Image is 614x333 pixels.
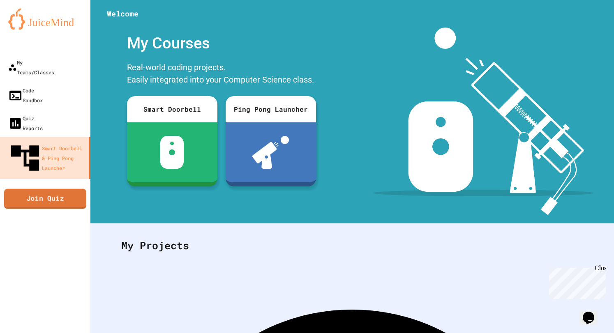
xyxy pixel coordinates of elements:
[8,141,85,175] div: Smart Doorbell & Ping Pong Launcher
[4,188,86,209] a: Join Quiz
[113,230,591,262] div: My Projects
[123,59,320,90] div: Real-world coding projects. Easily integrated into your Computer Science class.
[546,264,606,299] iframe: chat widget
[160,136,184,169] img: sdb-white.svg
[252,136,289,169] img: ppl-with-ball.png
[127,96,217,122] div: Smart Doorbell
[8,57,54,77] div: My Teams/Classes
[123,28,320,59] div: My Courses
[579,300,606,325] iframe: chat widget
[3,3,57,52] div: Chat with us now!Close
[8,8,82,30] img: logo-orange.svg
[8,85,43,105] div: Code Sandbox
[373,28,593,215] img: banner-image-my-projects.png
[226,96,316,122] div: Ping Pong Launcher
[8,113,43,133] div: Quiz Reports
